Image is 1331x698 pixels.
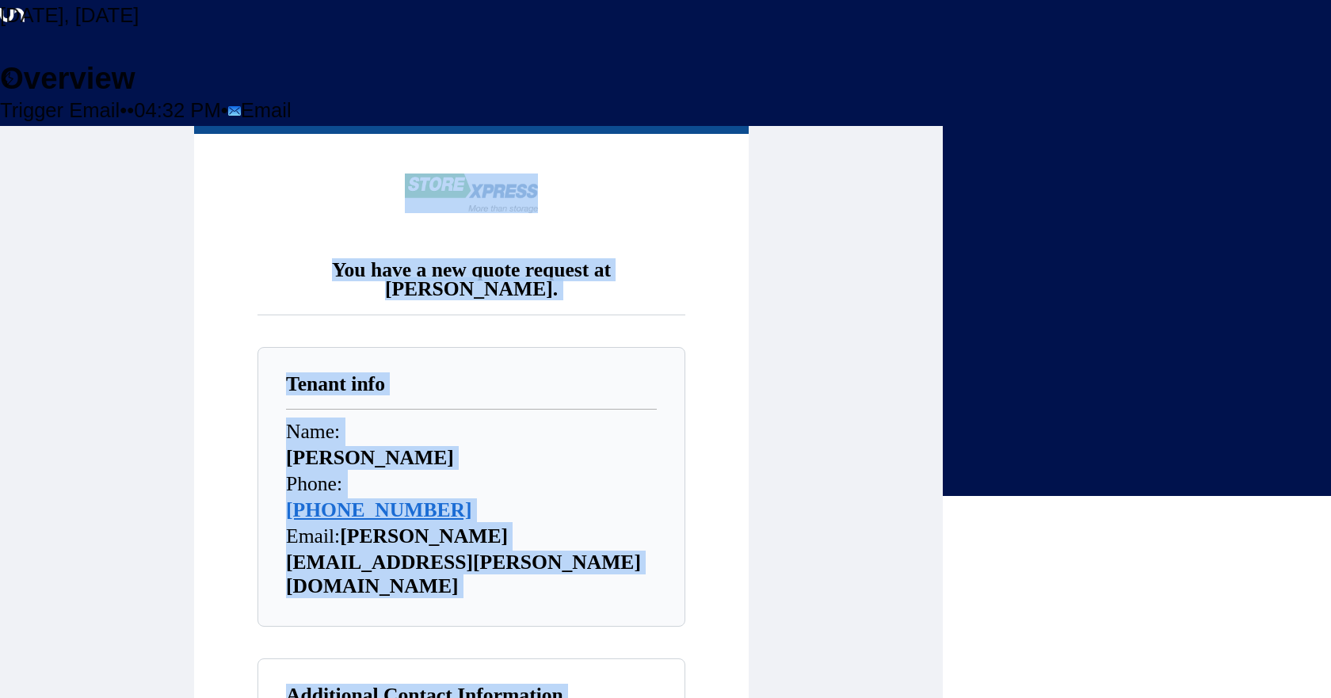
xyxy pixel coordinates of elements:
[120,99,127,121] span: •
[286,472,342,495] span: Phone:
[286,446,454,469] strong: [PERSON_NAME]
[405,174,538,213] img: STORExpress%20logo.png
[286,498,472,521] a: [PHONE_NUMBER]
[286,524,641,597] strong: [PERSON_NAME][EMAIL_ADDRESS][PERSON_NAME][DOMAIN_NAME]
[241,99,292,121] span: Email
[221,99,228,121] span: •
[127,99,134,121] span: •
[286,372,385,395] strong: Tenant info
[134,99,221,121] span: 04:32 PM
[286,420,340,443] span: Name:
[286,524,340,547] span: Email:
[332,258,611,300] strong: You have a new quote request at [PERSON_NAME].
